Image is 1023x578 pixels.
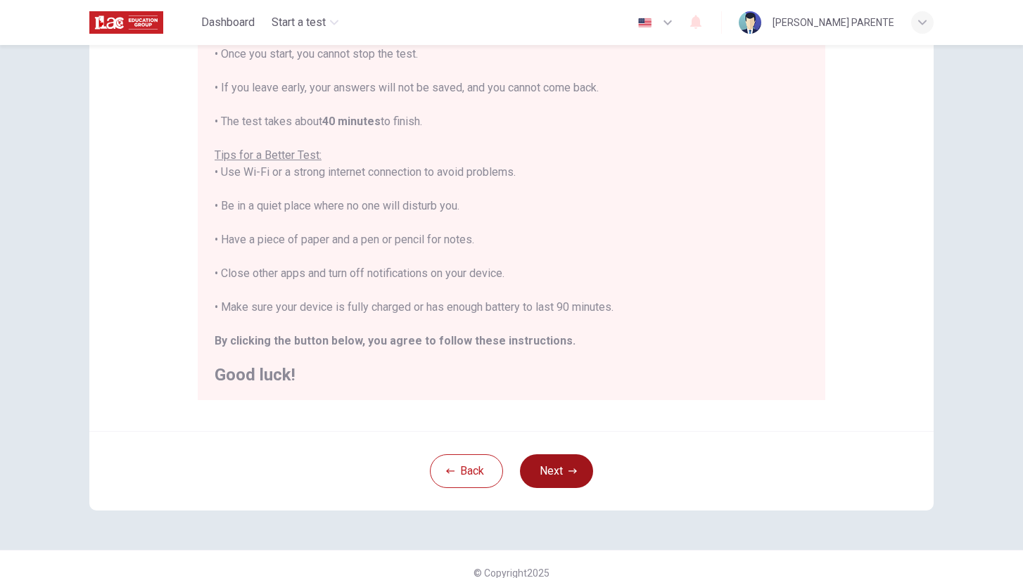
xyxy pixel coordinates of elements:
[520,454,593,488] button: Next
[201,14,255,31] span: Dashboard
[215,148,322,162] u: Tips for a Better Test:
[89,8,163,37] img: ILAC logo
[773,14,894,31] div: [PERSON_NAME] PARENTE
[215,366,808,383] h2: Good luck!
[322,115,381,128] b: 40 minutes
[430,454,503,488] button: Back
[636,18,654,28] img: en
[266,10,344,35] button: Start a test
[272,14,326,31] span: Start a test
[89,8,196,37] a: ILAC logo
[196,10,260,35] button: Dashboard
[215,334,576,347] b: By clicking the button below, you agree to follow these instructions.
[739,11,761,34] img: Profile picture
